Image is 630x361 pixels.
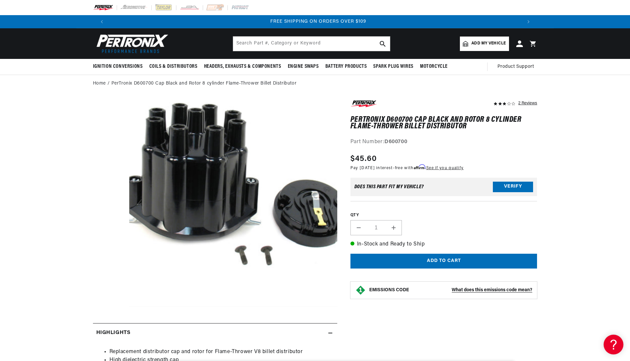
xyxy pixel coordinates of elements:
p: In-Stock and Ready to Ship [350,240,537,249]
summary: Spark Plug Wires [370,59,417,74]
input: Search Part #, Category or Keyword [233,37,390,51]
summary: Ignition Conversions [93,59,146,74]
span: FREE SHIPPING ON ORDERS OVER $109 [270,19,366,24]
button: Verify [493,182,533,192]
nav: breadcrumbs [93,80,537,87]
summary: Product Support [497,59,537,75]
summary: Headers, Exhausts & Components [201,59,285,74]
div: 3 of 3 [112,18,525,25]
media-gallery: Gallery Viewer [93,99,337,310]
img: Pertronix [93,32,169,55]
a: PerTronix D600700 Cap Black and Rotor 8 cylinder Flame-Thrower Billet Distributor [111,80,297,87]
summary: Battery Products [322,59,370,74]
strong: D600700 [384,139,407,144]
summary: Coils & Distributors [146,59,201,74]
summary: Highlights [93,323,337,343]
label: QTY [350,213,537,218]
button: search button [375,37,390,51]
div: Part Number: [350,138,537,146]
button: Add to cart [350,254,537,269]
slideshow-component: Translation missing: en.sections.announcements.announcement_bar [76,15,554,28]
span: Engine Swaps [288,63,319,70]
h1: PerTronix D600700 Cap Black and Rotor 8 cylinder Flame-Thrower Billet Distributor [350,116,537,130]
a: See if you qualify - Learn more about Affirm Financing (opens in modal) [426,166,464,170]
img: Emissions code [355,285,366,296]
span: Motorcycle [420,63,448,70]
button: EMISSIONS CODEWhat does this emissions code mean? [369,287,532,293]
li: Replacement distributor cap and rotor for Flame-Thrower V8 billet distributor [109,348,334,356]
span: Battery Products [325,63,367,70]
strong: EMISSIONS CODE [369,288,409,293]
span: Product Support [497,63,534,70]
button: Translation missing: en.sections.announcements.previous_announcement [95,15,108,28]
span: Spark Plug Wires [373,63,413,70]
summary: Engine Swaps [285,59,322,74]
span: Ignition Conversions [93,63,143,70]
a: Home [93,80,106,87]
h2: Highlights [96,329,131,337]
summary: Motorcycle [417,59,451,74]
a: Add my vehicle [460,37,509,51]
span: Affirm [414,165,425,169]
span: Headers, Exhausts & Components [204,63,281,70]
div: 2 Reviews [518,99,537,107]
span: Coils & Distributors [149,63,197,70]
span: Add my vehicle [471,40,506,47]
strong: What does this emissions code mean? [452,288,532,293]
p: Pay [DATE] interest-free with . [350,165,464,171]
button: Translation missing: en.sections.announcements.next_announcement [522,15,535,28]
div: Does This part fit My vehicle? [354,184,424,190]
div: Announcement [112,18,525,25]
span: $45.60 [350,153,377,165]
